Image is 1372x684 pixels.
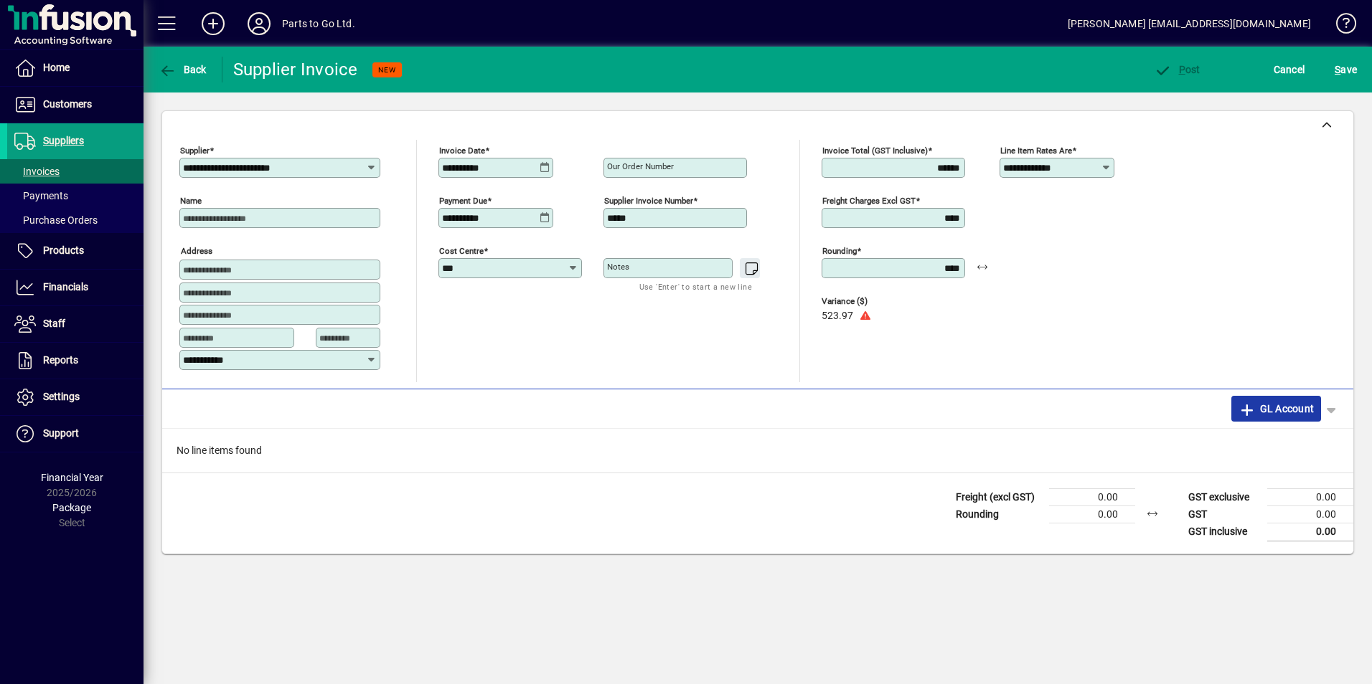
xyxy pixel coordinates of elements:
[607,161,674,171] mat-label: Our order number
[822,297,908,306] span: Variance ($)
[1049,488,1135,505] td: 0.00
[1325,3,1354,49] a: Knowledge Base
[1181,523,1267,541] td: GST inclusive
[7,379,144,415] a: Settings
[43,354,78,366] span: Reports
[1231,396,1321,422] button: GL Account
[7,184,144,208] a: Payments
[1000,146,1072,156] mat-label: Line item rates are
[41,472,103,483] span: Financial Year
[949,488,1049,505] td: Freight (excl GST)
[1274,58,1305,81] span: Cancel
[162,429,1353,472] div: No line items found
[180,196,202,206] mat-label: Name
[236,11,282,37] button: Profile
[822,146,928,156] mat-label: Invoice Total (GST inclusive)
[43,62,70,73] span: Home
[1181,488,1267,505] td: GST exclusive
[378,65,396,75] span: NEW
[7,416,144,452] a: Support
[1049,505,1135,523] td: 0.00
[43,318,65,329] span: Staff
[639,278,752,295] mat-hint: Use 'Enter' to start a new line
[1270,57,1309,82] button: Cancel
[822,310,853,322] span: 523.97
[7,50,144,86] a: Home
[1335,64,1340,75] span: S
[607,262,629,272] mat-label: Notes
[7,343,144,379] a: Reports
[14,166,60,177] span: Invoices
[43,391,80,402] span: Settings
[439,146,485,156] mat-label: Invoice date
[155,57,210,82] button: Back
[7,270,144,305] a: Financials
[949,505,1049,523] td: Rounding
[604,196,693,206] mat-label: Supplier invoice number
[52,502,91,513] span: Package
[43,98,92,110] span: Customers
[1068,12,1311,35] div: [PERSON_NAME] [EMAIL_ADDRESS][DOMAIN_NAME]
[282,12,355,35] div: Parts to Go Ltd.
[7,87,144,123] a: Customers
[144,57,222,82] app-page-header-button: Back
[439,196,487,206] mat-label: Payment due
[822,246,857,256] mat-label: Rounding
[7,208,144,232] a: Purchase Orders
[1267,523,1353,541] td: 0.00
[233,58,358,81] div: Supplier Invoice
[1267,488,1353,505] td: 0.00
[1179,64,1185,75] span: P
[190,11,236,37] button: Add
[822,196,916,206] mat-label: Freight charges excl GST
[7,233,144,269] a: Products
[1267,505,1353,523] td: 0.00
[43,135,84,146] span: Suppliers
[439,246,484,256] mat-label: Cost Centre
[43,427,79,439] span: Support
[159,64,207,75] span: Back
[43,244,84,256] span: Products
[180,146,210,156] mat-label: Supplier
[1331,57,1361,82] button: Save
[7,306,144,342] a: Staff
[1181,505,1267,523] td: GST
[14,190,68,201] span: Payments
[43,281,88,293] span: Financials
[1239,397,1314,420] span: GL Account
[1150,57,1204,82] button: Post
[1335,58,1357,81] span: ave
[14,214,98,226] span: Purchase Orders
[1154,64,1200,75] span: ost
[7,159,144,184] a: Invoices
